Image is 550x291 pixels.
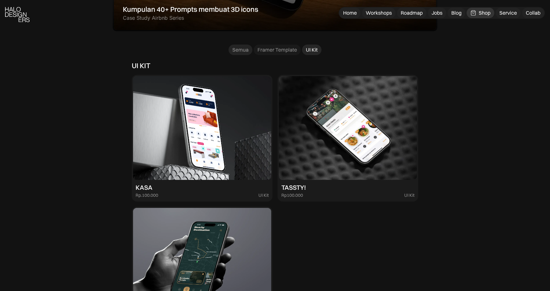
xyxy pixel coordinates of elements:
div: TASSTY! [281,184,306,191]
a: Blog [448,8,465,18]
div: Rp100.000 [281,193,303,198]
a: Collab [522,8,544,18]
a: TASSTY!Rp100.000UI Kit [278,75,418,202]
div: Jobs [432,10,442,16]
div: Workshops [366,10,392,16]
div: Home [343,10,357,16]
div: UI KIT [132,61,151,70]
div: UI Kit [306,46,318,53]
a: Service [496,8,521,18]
div: Rp.100.000 [136,193,158,198]
div: Shop [479,10,490,16]
div: Collab [526,10,540,16]
a: Home [339,8,361,18]
div: Semua [232,46,249,53]
a: Shop [467,8,494,18]
div: Roadmap [401,10,423,16]
a: Roadmap [397,8,427,18]
a: Jobs [428,8,446,18]
div: Service [499,10,517,16]
div: Blog [451,10,462,16]
div: UI Kit [258,193,269,198]
a: KASARp.100.000UI Kit [132,75,272,202]
div: Framer Template [257,46,297,53]
div: UI Kit [404,193,414,198]
div: KASA [136,184,152,191]
a: Workshops [362,8,396,18]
